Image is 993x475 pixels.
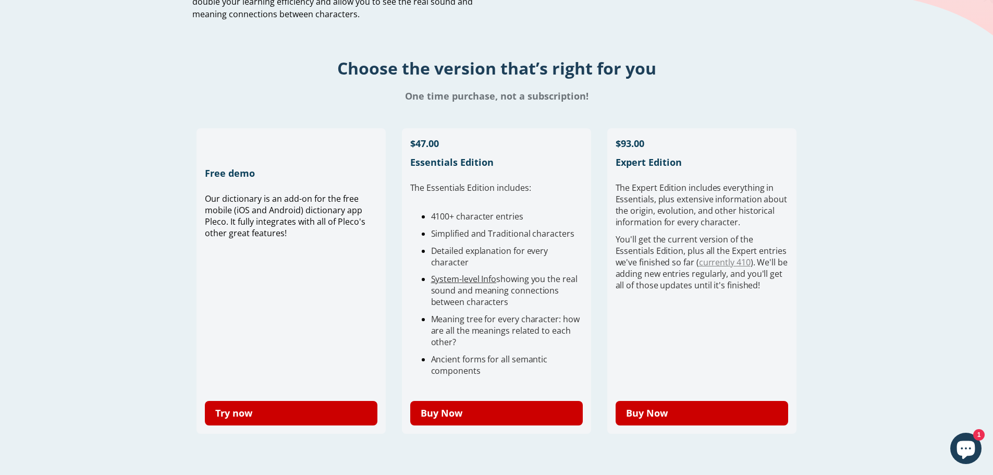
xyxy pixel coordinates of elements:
span: Ancient forms for all semantic components [431,354,548,376]
a: System-level Info [431,273,497,285]
span: The Expert Edition includes e [616,182,728,193]
span: The Essentials Edition includes: [410,182,531,193]
span: Our dictionary is an add-on for the free mobile (iOS and Android) dictionary app Pleco. It fully ... [205,193,365,239]
span: Simplified and Traditional characters [431,228,574,239]
span: verything in Essentials, plus extensive information about the origin, evolution, and other histor... [616,182,787,228]
span: You'll get the current version of the Essentials Edition, plus all the Expert entries we've finis... [616,234,788,291]
h1: Expert Edition [616,156,789,168]
a: Try now [205,401,378,425]
a: Buy Now [410,401,583,425]
span: showing you the real sound and meaning connections between characters [431,273,578,308]
h1: Essentials Edition [410,156,583,168]
span: 4100+ character entries [431,211,523,222]
span: Meaning tree for every character: how are all the meanings related to each other? [431,313,580,348]
span: $47.00 [410,137,439,150]
a: Buy Now [616,401,789,425]
inbox-online-store-chat: Shopify online store chat [947,433,985,467]
span: $93.00 [616,137,644,150]
a: currently 410 [699,257,751,268]
span: Detailed explanation for every character [431,245,548,268]
h1: Free demo [205,167,378,179]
